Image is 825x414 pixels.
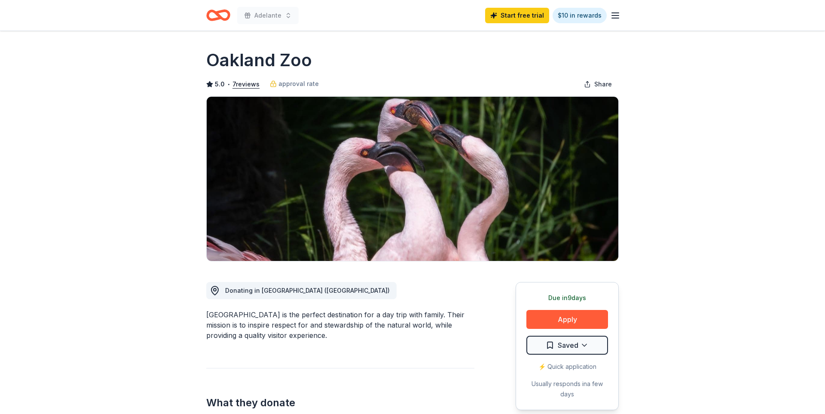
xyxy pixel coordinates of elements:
[206,396,474,410] h2: What they donate
[206,310,474,340] div: [GEOGRAPHIC_DATA] is the perfect destination for a day trip with family. Their mission is to insp...
[526,293,608,303] div: Due in 9 days
[227,81,230,88] span: •
[558,340,578,351] span: Saved
[225,287,390,294] span: Donating in [GEOGRAPHIC_DATA] ([GEOGRAPHIC_DATA])
[526,362,608,372] div: ⚡️ Quick application
[485,8,549,23] a: Start free trial
[254,10,281,21] span: Adelante
[577,76,619,93] button: Share
[553,8,607,23] a: $10 in rewards
[237,7,299,24] button: Adelante
[206,5,230,25] a: Home
[278,79,319,89] span: approval rate
[270,79,319,89] a: approval rate
[526,310,608,329] button: Apply
[526,379,608,399] div: Usually responds in a few days
[215,79,225,89] span: 5.0
[232,79,260,89] button: 7reviews
[594,79,612,89] span: Share
[207,97,618,261] img: Image for Oakland Zoo
[206,48,312,72] h1: Oakland Zoo
[526,336,608,355] button: Saved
